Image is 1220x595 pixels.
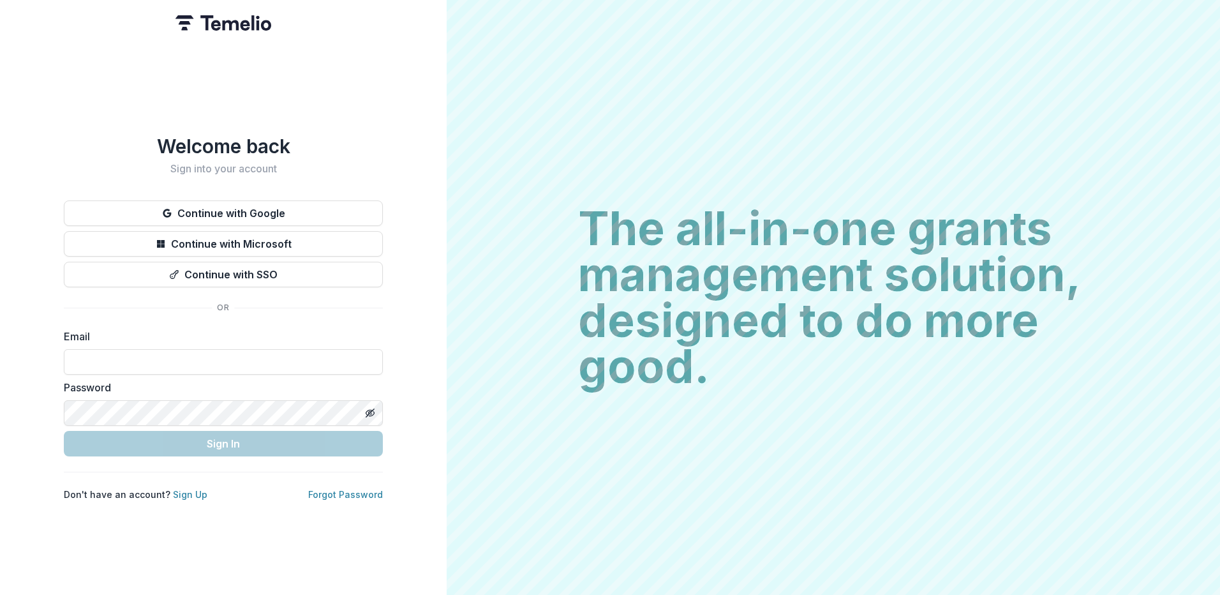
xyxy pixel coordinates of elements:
[64,231,383,257] button: Continue with Microsoft
[360,403,380,423] button: Toggle password visibility
[64,200,383,226] button: Continue with Google
[64,431,383,456] button: Sign In
[64,262,383,287] button: Continue with SSO
[64,135,383,158] h1: Welcome back
[173,489,207,500] a: Sign Up
[64,329,375,344] label: Email
[64,380,375,395] label: Password
[64,488,207,501] p: Don't have an account?
[308,489,383,500] a: Forgot Password
[175,15,271,31] img: Temelio
[64,163,383,175] h2: Sign into your account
